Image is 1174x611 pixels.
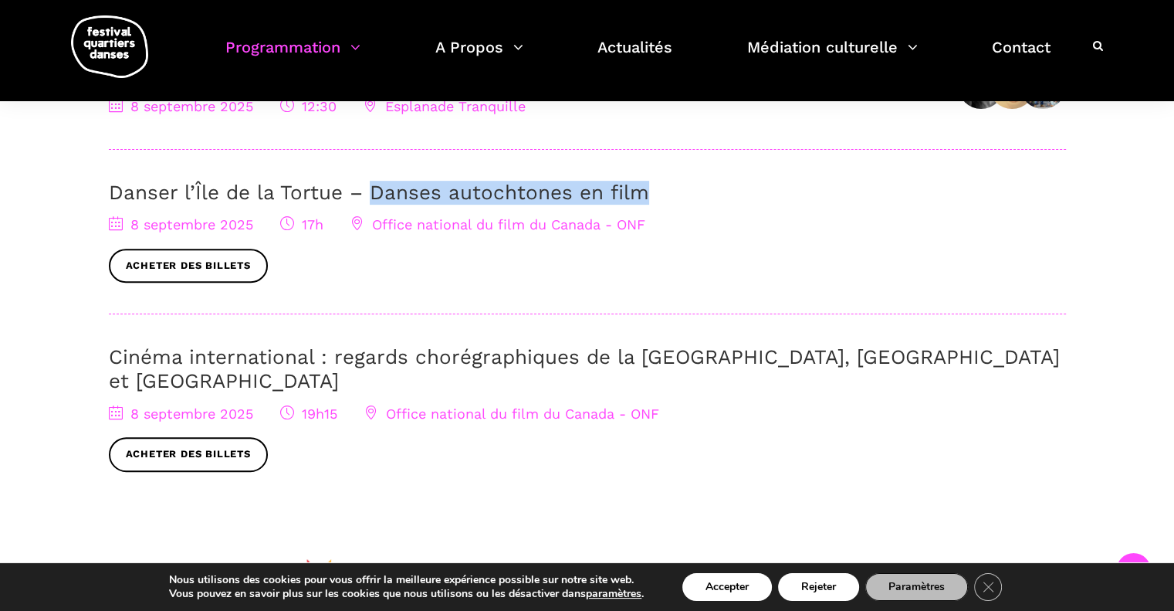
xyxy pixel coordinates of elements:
[350,216,645,233] span: Office national du film du Canada - ONF
[974,573,1002,601] button: Close GDPR Cookie Banner
[109,181,649,204] a: Danser l’Île de la Tortue – Danses autochtones en film
[169,573,644,587] p: Nous utilisons des cookies pour vous offrir la meilleure expérience possible sur notre site web.
[71,15,148,78] img: logo-fqd-med
[280,98,337,114] span: 12:30
[364,406,659,422] span: Office national du film du Canada - ONF
[109,437,268,472] a: Acheter des billets
[109,345,1060,392] a: Cinéma international : regards chorégraphiques de la [GEOGRAPHIC_DATA], [GEOGRAPHIC_DATA] et [GEO...
[109,216,253,233] span: 8 septembre 2025
[169,587,644,601] p: Vous pouvez en savoir plus sur les cookies que nous utilisons ou les désactiver dans .
[435,34,523,80] a: A Propos
[109,249,268,283] a: Acheter des billets
[992,34,1051,80] a: Contact
[597,34,672,80] a: Actualités
[364,98,526,114] span: Esplanade Tranquille
[778,573,859,601] button: Rejeter
[109,406,253,422] span: 8 septembre 2025
[280,406,337,422] span: 19h15
[586,587,641,601] button: paramètres
[109,98,253,114] span: 8 septembre 2025
[747,34,918,80] a: Médiation culturelle
[682,573,772,601] button: Accepter
[865,573,968,601] button: Paramètres
[280,216,323,233] span: 17h
[225,34,360,80] a: Programmation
